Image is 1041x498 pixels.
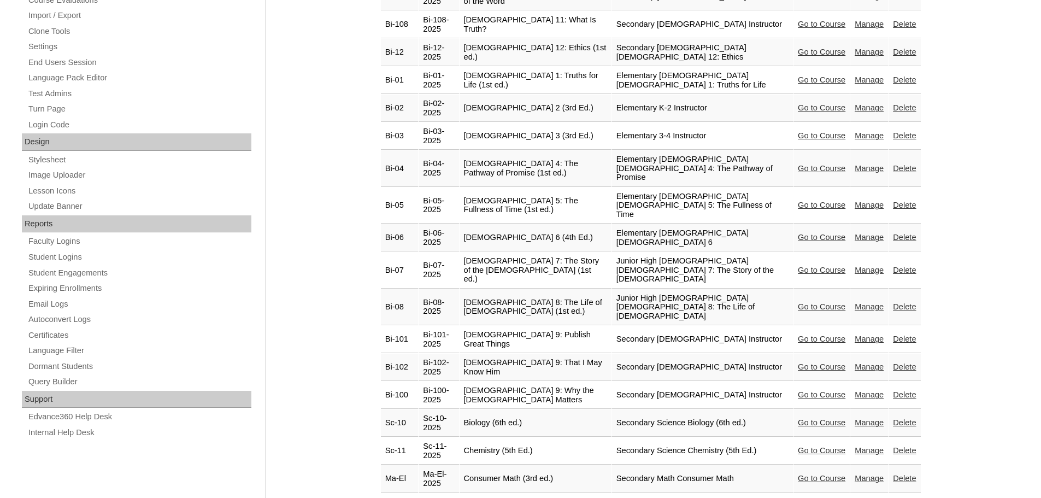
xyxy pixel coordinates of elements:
[27,200,251,213] a: Update Banner
[27,266,251,280] a: Student Engagements
[27,71,251,85] a: Language Pack Editor
[855,418,884,427] a: Manage
[893,20,916,28] a: Delete
[27,56,251,69] a: End Users Session
[22,215,251,233] div: Reports
[381,326,419,353] td: Bi-101
[460,465,611,493] td: Consumer Math (3rd ed.)
[381,409,419,437] td: Sc-10
[798,131,845,140] a: Go to Course
[381,224,419,251] td: Bi-06
[419,354,458,381] td: Bi-102-2025
[460,437,611,465] td: Chemistry (5th Ed.)
[27,375,251,389] a: Query Builder
[612,289,793,326] td: Junior High [DEMOGRAPHIC_DATA] [DEMOGRAPHIC_DATA] 8: The Life of [DEMOGRAPHIC_DATA]
[27,313,251,326] a: Autoconvert Logs
[798,201,845,209] a: Go to Course
[419,188,458,224] td: Bi-05-2025
[612,326,793,353] td: Secondary [DEMOGRAPHIC_DATA] Instructor
[381,122,419,150] td: Bi-03
[460,382,611,409] td: [DEMOGRAPHIC_DATA] 9: Why the [DEMOGRAPHIC_DATA] Matters
[460,39,611,66] td: [DEMOGRAPHIC_DATA] 12: Ethics (1st ed.)
[893,335,916,343] a: Delete
[27,426,251,440] a: Internal Help Desk
[27,282,251,295] a: Expiring Enrollments
[893,474,916,483] a: Delete
[381,289,419,326] td: Bi-08
[855,20,884,28] a: Manage
[27,118,251,132] a: Login Code
[893,75,916,84] a: Delete
[381,150,419,187] td: Bi-04
[381,95,419,122] td: Bi-02
[855,103,884,112] a: Manage
[855,75,884,84] a: Manage
[612,437,793,465] td: Secondary Science Chemistry (5th Ed.)
[612,122,793,150] td: Elementary 3-4 Instructor
[460,67,611,94] td: [DEMOGRAPHIC_DATA] 1: Truths for Life (1st ed.)
[27,344,251,358] a: Language Filter
[381,188,419,224] td: Bi-05
[381,437,419,465] td: Sc-11
[612,188,793,224] td: Elementary [DEMOGRAPHIC_DATA] [DEMOGRAPHIC_DATA] 5: The Fullness of Time
[893,266,916,274] a: Delete
[855,390,884,399] a: Manage
[419,67,458,94] td: Bi-01-2025
[855,266,884,274] a: Manage
[798,390,845,399] a: Go to Course
[27,40,251,54] a: Settings
[612,95,793,122] td: Elementary K-2 Instructor
[419,224,458,251] td: Bi-06-2025
[460,122,611,150] td: [DEMOGRAPHIC_DATA] 3 (3rd Ed.)
[419,437,458,465] td: Sc-11-2025
[22,133,251,151] div: Design
[27,410,251,424] a: Edvance360 Help Desk
[27,168,251,182] a: Image Uploader
[798,362,845,371] a: Go to Course
[893,201,916,209] a: Delete
[798,474,845,483] a: Go to Course
[612,252,793,289] td: Junior High [DEMOGRAPHIC_DATA] [DEMOGRAPHIC_DATA] 7: The Story of the [DEMOGRAPHIC_DATA]
[893,48,916,56] a: Delete
[798,335,845,343] a: Go to Course
[893,164,916,173] a: Delete
[893,233,916,242] a: Delete
[612,67,793,94] td: Elementary [DEMOGRAPHIC_DATA] [DEMOGRAPHIC_DATA] 1: Truths for Life
[798,446,845,455] a: Go to Course
[27,87,251,101] a: Test Admins
[419,382,458,409] td: Bi-100-2025
[893,131,916,140] a: Delete
[419,95,458,122] td: Bi-02-2025
[460,11,611,38] td: [DEMOGRAPHIC_DATA] 11: What Is Truth?
[798,75,845,84] a: Go to Course
[419,11,458,38] td: Bi-108-2025
[27,9,251,22] a: Import / Export
[27,102,251,116] a: Turn Page
[893,302,916,311] a: Delete
[893,103,916,112] a: Delete
[460,354,611,381] td: [DEMOGRAPHIC_DATA] 9: That I May Know Him
[893,362,916,371] a: Delete
[893,390,916,399] a: Delete
[855,164,884,173] a: Manage
[855,302,884,311] a: Manage
[27,250,251,264] a: Student Logins
[612,382,793,409] td: Secondary [DEMOGRAPHIC_DATA] Instructor
[798,48,845,56] a: Go to Course
[381,252,419,289] td: Bi-07
[460,95,611,122] td: [DEMOGRAPHIC_DATA] 2 (3rd Ed.)
[381,11,419,38] td: Bi-108
[460,326,611,353] td: [DEMOGRAPHIC_DATA] 9: Publish Great Things
[855,131,884,140] a: Manage
[612,150,793,187] td: Elementary [DEMOGRAPHIC_DATA] [DEMOGRAPHIC_DATA] 4: The Pathway of Promise
[381,354,419,381] td: Bi-102
[419,289,458,326] td: Bi-08-2025
[27,25,251,38] a: Clone Tools
[893,418,916,427] a: Delete
[612,224,793,251] td: Elementary [DEMOGRAPHIC_DATA] [DEMOGRAPHIC_DATA] 6
[460,252,611,289] td: [DEMOGRAPHIC_DATA] 7: The Story of the [DEMOGRAPHIC_DATA] (1st ed.)
[460,150,611,187] td: [DEMOGRAPHIC_DATA] 4: The Pathway of Promise (1st ed.)
[855,446,884,455] a: Manage
[460,409,611,437] td: Biology (6th ed.)
[893,446,916,455] a: Delete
